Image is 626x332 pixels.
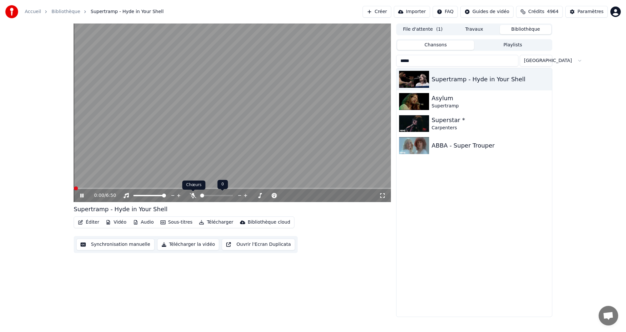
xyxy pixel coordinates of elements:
[397,40,474,50] button: Chansons
[394,6,430,18] button: Importer
[500,25,551,34] button: Bibliothèque
[222,239,295,250] button: Ouvrir l'Ecran Duplicata
[432,125,549,131] div: Carpenters
[474,40,551,50] button: Playlists
[76,239,155,250] button: Synchronisation manuelle
[91,8,164,15] span: Supertramp - Hyde in Your Shell
[547,8,559,15] span: 4964
[103,218,129,227] button: Vidéo
[52,8,80,15] a: Bibliothèque
[565,6,608,18] button: Paramètres
[106,192,116,199] span: 6:50
[524,57,572,64] span: [GEOGRAPHIC_DATA]
[94,192,110,199] div: /
[25,8,164,15] nav: breadcrumb
[397,25,449,34] button: File d'attente
[436,26,443,33] span: ( 1 )
[217,180,228,189] div: 0
[5,5,18,18] img: youka
[599,306,618,325] div: Ouvrir le chat
[363,6,391,18] button: Créer
[577,8,604,15] div: Paramètres
[433,6,458,18] button: FAQ
[130,218,156,227] button: Audio
[157,239,219,250] button: Télécharger la vidéo
[25,8,41,15] a: Accueil
[432,141,549,150] div: ABBA - Super Trouper
[75,218,102,227] button: Éditer
[94,192,104,199] span: 0:00
[248,219,290,226] div: Bibliothèque cloud
[460,6,514,18] button: Guides de vidéo
[432,103,549,109] div: Supertramp
[182,181,205,190] div: Chœurs
[528,8,544,15] span: Crédits
[432,116,549,125] div: Superstar *
[158,218,195,227] button: Sous-titres
[432,75,549,84] div: Supertramp - Hyde in Your Shell
[516,6,563,18] button: Crédits4964
[449,25,500,34] button: Travaux
[196,218,236,227] button: Télécharger
[74,205,168,214] div: Supertramp - Hyde in Your Shell
[432,94,549,103] div: Asylum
